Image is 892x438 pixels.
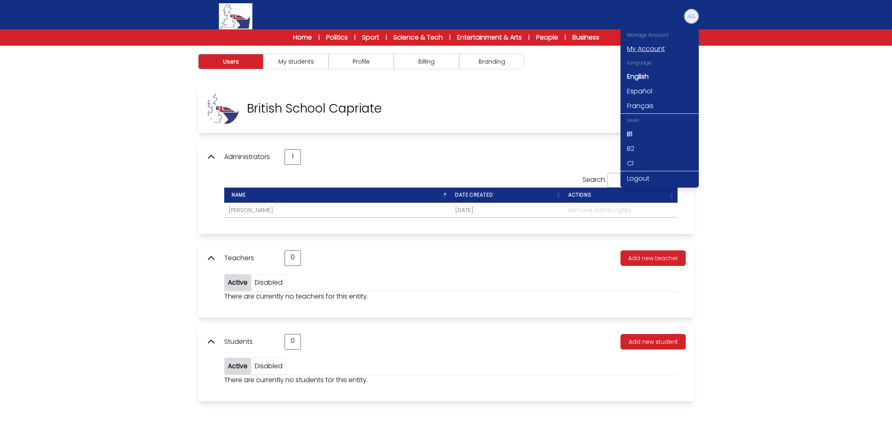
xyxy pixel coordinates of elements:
a: Logo [193,3,278,29]
a: English [620,69,699,84]
th: Actions : activate to sort column ascending [564,188,678,203]
p: Students [224,337,276,347]
div: 0 [285,334,301,350]
a: C1 [620,156,699,171]
p: There are currently no students for this entity. [224,375,678,385]
button: Profile [329,54,394,69]
a: Logout [620,171,699,186]
a: Active [228,278,247,287]
a: Add new admin [614,152,686,161]
div: 1 [285,149,301,165]
a: Sport [362,33,379,42]
div: Level [620,114,699,127]
p: There are currently no teachers for this entity. [224,292,678,301]
a: Home [293,33,312,42]
th: Date created : activate to sort column ascending [451,188,564,203]
a: Active [228,361,247,371]
td: [DATE] [451,203,564,217]
span: | [318,33,320,42]
a: Science & Tech [393,33,443,42]
td: [PERSON_NAME] [224,203,451,217]
img: Arianna Guana [685,10,698,23]
a: Français [620,99,699,113]
a: My Account [620,42,699,56]
button: Branding [459,54,524,69]
span: Remove admin rights [568,206,631,214]
span: Name [228,191,245,198]
a: Disabled [255,278,283,287]
span: | [565,33,566,42]
label: Search: [583,175,678,184]
a: Politics [326,33,348,42]
button: My students [263,54,329,69]
p: British School Capriate [247,101,382,116]
span: | [354,33,355,42]
a: Add new student [614,337,686,346]
input: Search: [607,173,678,188]
span: | [386,33,387,42]
button: Users [198,54,263,69]
a: B1 [620,127,699,142]
button: Add new student [620,334,686,350]
th: Name : activate to sort column descending [224,188,451,203]
a: Add new teacher [614,253,686,263]
a: B2 [620,142,699,156]
img: Logo [219,3,252,29]
a: Entertainment & Arts [457,33,522,42]
p: Teachers [224,253,276,263]
a: Español [620,84,699,99]
a: People [536,33,558,42]
button: Billing [394,54,459,69]
div: Manage Account [620,29,699,42]
span: | [528,33,530,42]
img: 3Y3dZCZEk3GRHGTocYm0jgW5tcJ4bO9oKYlDuJKg.jpg [206,92,239,125]
p: Administrators [224,152,276,162]
a: Disabled [255,361,283,371]
a: Business [572,33,599,42]
button: Add new teacher [620,250,686,266]
span: | [449,33,450,42]
div: 0 [285,250,301,266]
div: Language [620,56,699,69]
